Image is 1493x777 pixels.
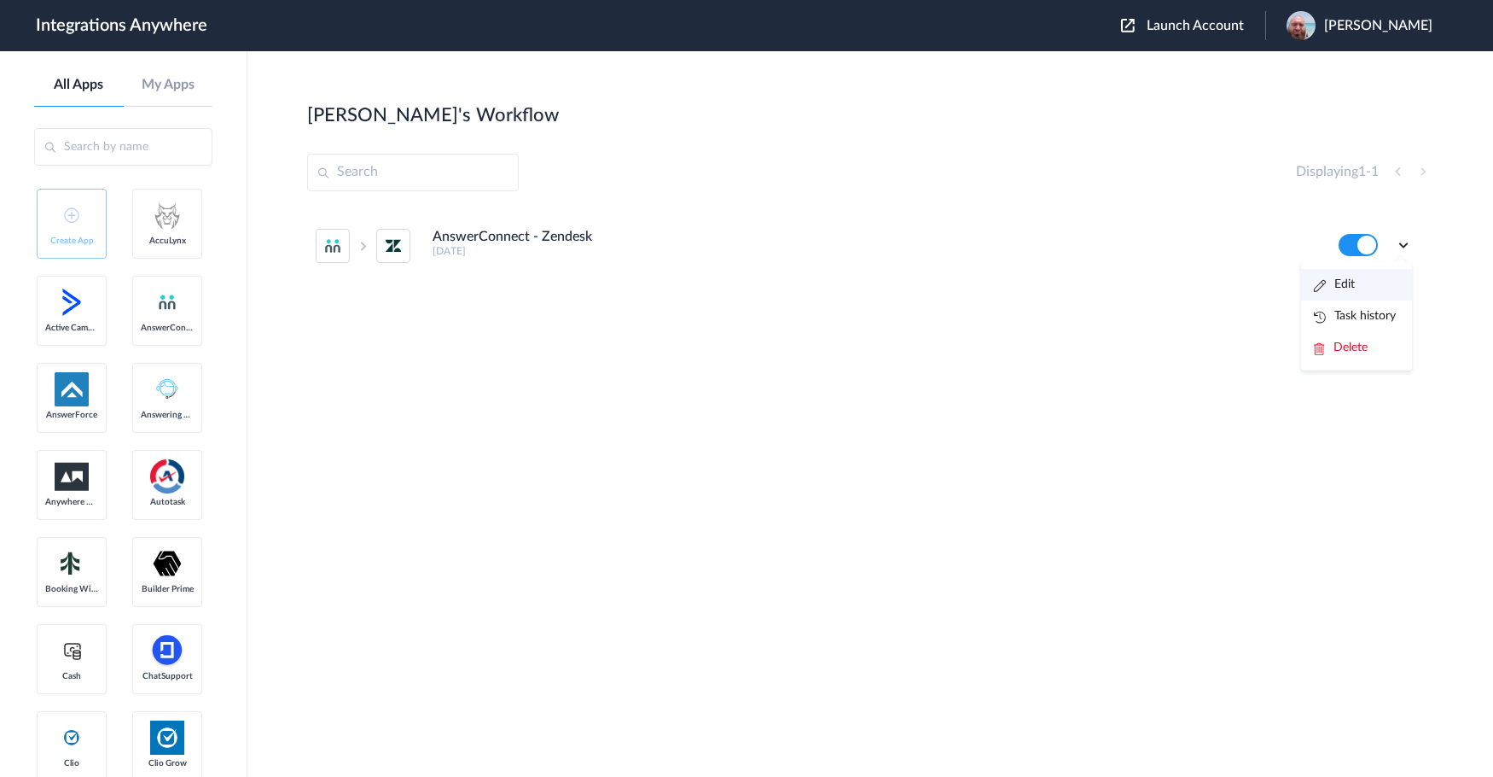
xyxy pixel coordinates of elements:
[36,15,207,36] h1: Integrations Anywhere
[45,758,98,768] span: Clio
[150,634,184,668] img: chatsupport-icon.svg
[141,410,194,420] span: Answering Service
[141,584,194,594] span: Builder Prime
[55,372,89,406] img: af-app-logo.svg
[55,548,89,579] img: Setmore_Logo.svg
[150,721,184,755] img: Clio.jpg
[1147,19,1244,32] span: Launch Account
[45,671,98,681] span: Cash
[1314,278,1355,290] a: Edit
[1358,165,1366,178] span: 1
[45,236,98,246] span: Create App
[61,727,82,748] img: clio-logo.svg
[124,77,213,93] a: My Apps
[1121,18,1265,34] button: Launch Account
[1121,19,1135,32] img: launch-acct-icon.svg
[1333,342,1368,353] span: Delete
[307,154,519,191] input: Search
[1287,11,1316,40] img: blob
[141,671,194,681] span: ChatSupport
[1296,164,1379,180] h4: Displaying -
[157,292,177,313] img: answerconnect-logo.svg
[61,640,83,661] img: cash-logo.svg
[45,497,98,507] span: Anywhere Works
[433,245,1316,257] h5: [DATE]
[34,128,212,166] input: Search by name
[150,372,184,406] img: Answering_service.png
[1314,310,1396,322] a: Task history
[64,207,79,223] img: add-icon.svg
[150,198,184,232] img: acculynx-logo.svg
[55,463,89,491] img: aww.png
[141,323,194,333] span: AnswerConnect
[141,497,194,507] span: Autotask
[307,104,559,126] h2: [PERSON_NAME]'s Workflow
[141,758,194,768] span: Clio Grow
[1324,18,1432,34] span: [PERSON_NAME]
[34,77,124,93] a: All Apps
[141,236,194,246] span: AccuLynx
[55,285,89,319] img: active-campaign-logo.svg
[45,323,98,333] span: Active Campaign
[150,459,184,494] img: autotask.png
[45,584,98,594] span: Booking Widget
[45,410,98,420] span: AnswerForce
[150,546,184,581] img: builder-prime-logo.svg
[433,229,592,245] h4: AnswerConnect - Zendesk
[1371,165,1379,178] span: 1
